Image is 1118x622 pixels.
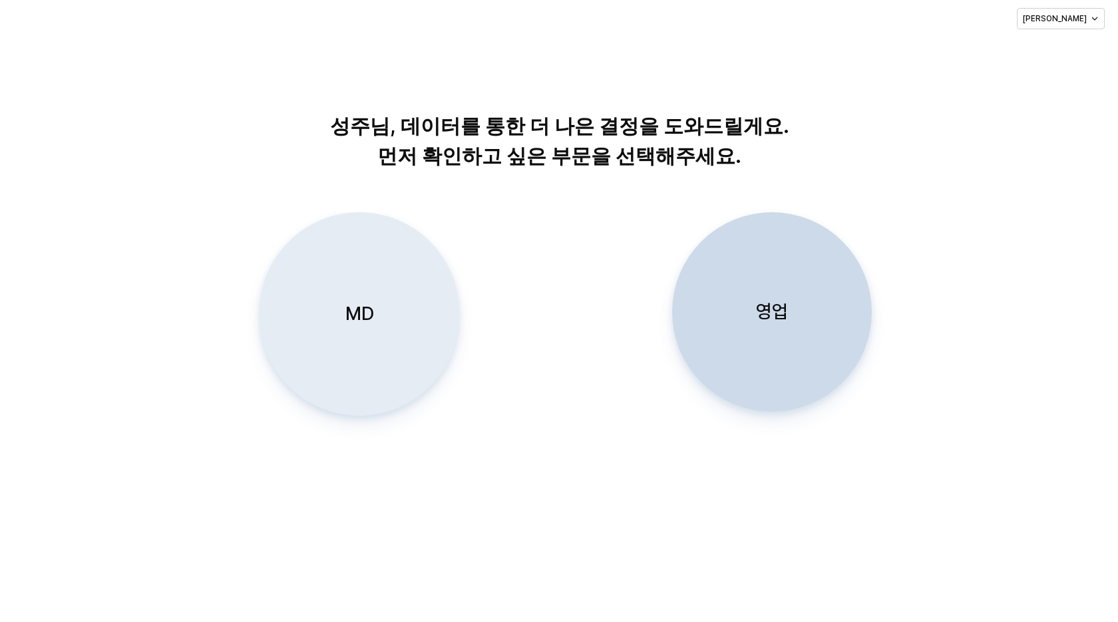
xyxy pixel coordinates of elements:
[1023,13,1087,24] p: [PERSON_NAME]
[220,111,899,171] p: 성주님, 데이터를 통한 더 나은 결정을 도와드릴게요. 먼저 확인하고 싶은 부문을 선택해주세요.
[345,301,374,326] p: MD
[1017,8,1105,29] button: [PERSON_NAME]
[260,212,459,416] button: MD
[756,299,788,324] p: 영업
[672,212,872,412] button: 영업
